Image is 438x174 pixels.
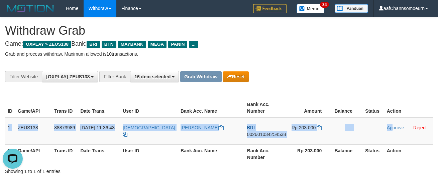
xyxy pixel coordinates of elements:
[180,71,221,82] button: Grab Withdraw
[289,98,332,117] th: Amount
[5,98,15,117] th: ID
[5,3,56,13] img: MOTION_logo.png
[54,125,75,130] span: 88873989
[384,98,433,117] th: Action
[118,41,146,48] span: MAYBANK
[362,98,384,117] th: Status
[51,98,78,117] th: Trans ID
[120,144,178,163] th: User ID
[362,144,384,163] th: Status
[120,98,178,117] th: User ID
[292,125,316,130] span: Rp 203.000
[99,71,130,82] div: Filter Bank
[102,41,116,48] span: BTN
[384,144,433,163] th: Action
[5,144,15,163] th: ID
[317,125,322,130] a: Copy 203000 to clipboard
[247,125,255,130] span: BRI
[5,24,433,37] h1: Withdraw Grab
[387,125,404,130] a: Approve
[5,51,433,57] p: Grab and process withdraw. Maximum allowed is transactions.
[3,3,23,23] button: Open LiveChat chat widget
[87,41,100,48] span: BRI
[130,71,179,82] button: 16 item selected
[78,144,120,163] th: Date Trans.
[168,41,187,48] span: PANIN
[332,98,362,117] th: Balance
[51,144,78,163] th: Trans ID
[148,41,167,48] span: MEGA
[223,71,249,82] button: Reset
[78,98,120,117] th: Date Trans.
[15,117,51,145] td: ZEUS138
[413,125,427,130] a: Reject
[297,4,325,13] img: Button%20Memo.svg
[244,98,289,117] th: Bank Acc. Number
[106,51,112,57] strong: 10
[23,41,71,48] span: OXPLAY > ZEUS138
[178,144,244,163] th: Bank Acc. Name
[332,144,362,163] th: Balance
[123,125,175,130] span: [DEMOGRAPHIC_DATA]
[80,125,114,130] span: [DATE] 11:36:43
[15,144,51,163] th: Game/API
[178,98,244,117] th: Bank Acc. Name
[181,125,224,130] a: [PERSON_NAME]
[15,98,51,117] th: Game/API
[123,125,175,137] a: [DEMOGRAPHIC_DATA]
[5,41,433,47] h4: Game: Bank:
[332,117,362,145] td: - - -
[320,2,329,8] span: 34
[189,41,198,48] span: ...
[5,117,15,145] td: 1
[134,74,171,79] span: 16 item selected
[247,132,286,137] span: Copy 002601034254538 to clipboard
[335,4,368,13] img: panduan.png
[42,71,98,82] button: [OXPLAY] ZEUS138
[46,74,90,79] span: [OXPLAY] ZEUS138
[253,4,287,13] img: Feedback.jpg
[5,71,42,82] div: Filter Website
[244,144,289,163] th: Bank Acc. Number
[289,144,332,163] th: Rp 203.000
